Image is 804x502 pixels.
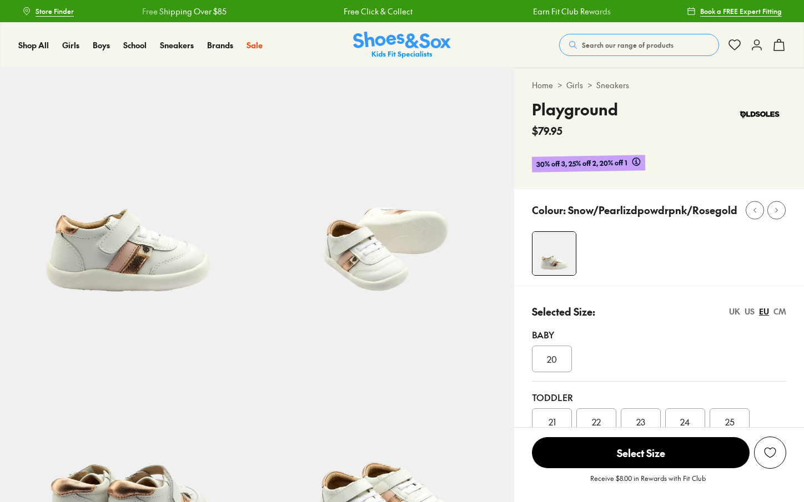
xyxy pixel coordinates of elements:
[773,306,786,317] div: CM
[680,415,690,428] span: 24
[93,39,110,51] a: Boys
[532,437,750,469] button: Select Size
[754,437,786,469] button: Add to Wishlist
[592,415,601,428] span: 22
[532,79,553,91] a: Home
[353,32,451,59] img: SNS_Logo_Responsive.svg
[700,6,782,16] span: Book a FREE Expert Fitting
[582,40,674,50] span: Search our range of products
[725,415,735,428] span: 25
[36,6,74,16] span: Store Finder
[207,39,233,51] a: Brands
[532,328,786,341] div: Baby
[759,306,769,317] div: EU
[566,79,583,91] a: Girls
[547,352,557,366] span: 20
[532,202,566,217] p: Colour:
[532,123,562,138] span: $79.95
[596,79,629,91] a: Sneakers
[532,391,786,404] div: Toddler
[18,39,49,51] a: Shop All
[733,98,786,131] img: Vendor logo
[247,39,263,51] a: Sale
[142,6,226,17] a: Free Shipping Over $85
[536,157,627,170] span: 30% off 3, 25% off 2, 20% off 1
[62,39,79,51] a: Girls
[22,1,74,21] a: Store Finder
[532,232,576,275] img: 4-557425_1
[549,415,556,428] span: 21
[532,304,595,319] p: Selected Size:
[257,68,514,324] img: 5-557426_1
[533,6,611,17] a: Earn Fit Club Rewards
[590,473,706,493] p: Receive $8.00 in Rewards with Fit Club
[687,1,782,21] a: Book a FREE Expert Fitting
[160,39,194,51] a: Sneakers
[344,6,413,17] a: Free Click & Collect
[353,32,451,59] a: Shoes & Sox
[568,202,737,217] p: Snow/Pearlizdpowdrpnk/Rosegold
[532,98,618,121] h4: Playground
[729,306,740,317] div: UK
[745,306,755,317] div: US
[123,39,147,51] a: School
[532,79,786,91] div: > >
[636,415,645,428] span: 23
[559,34,719,56] button: Search our range of products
